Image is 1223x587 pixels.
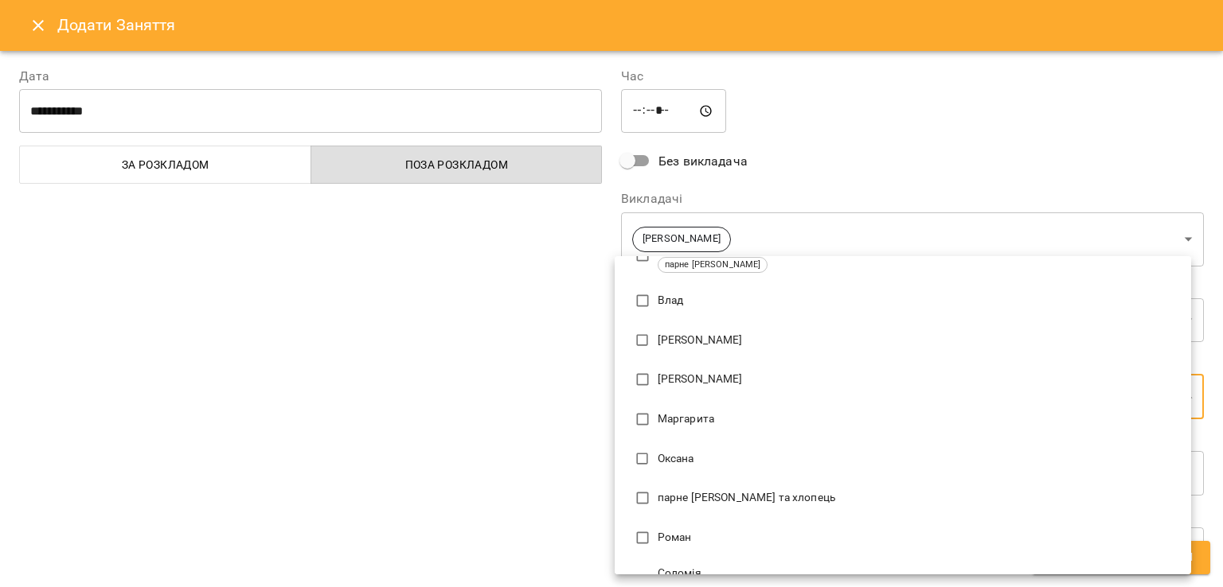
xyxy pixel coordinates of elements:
p: Влад [658,293,1178,309]
p: Соломія [658,566,1178,581]
p: Роман [658,530,1178,546]
p: [PERSON_NAME] [658,371,1178,387]
p: [PERSON_NAME] [658,332,1178,348]
span: парне [PERSON_NAME] [658,259,768,272]
p: парне [PERSON_NAME] та хлопець [658,490,1178,506]
p: Маргарита [658,411,1178,427]
p: Оксана [658,451,1178,467]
